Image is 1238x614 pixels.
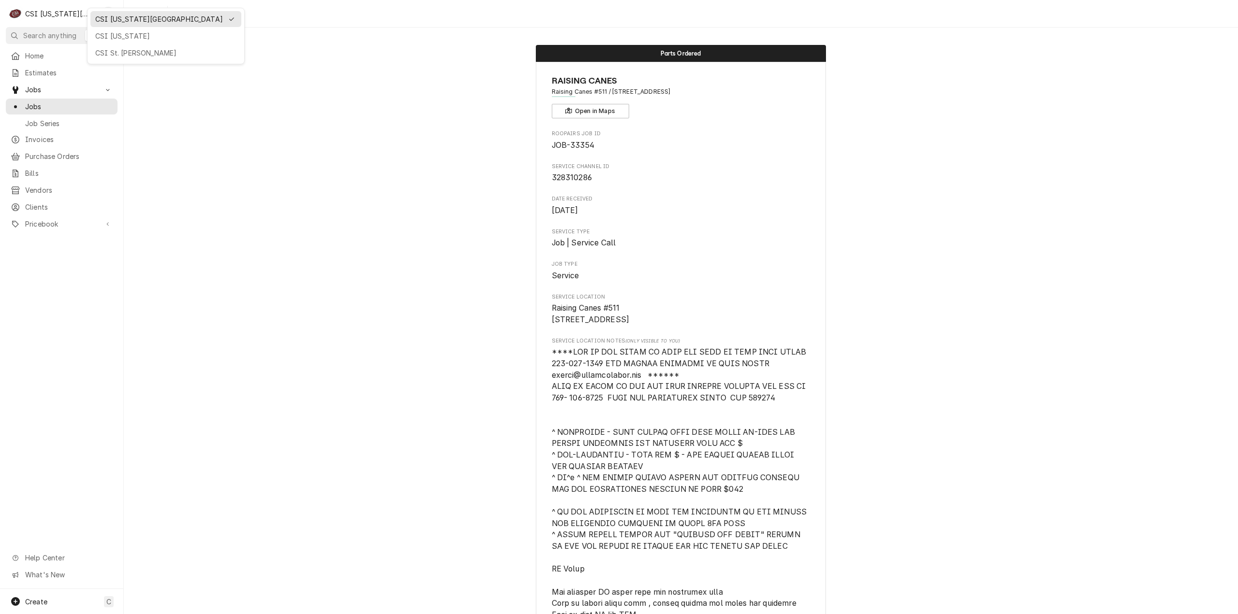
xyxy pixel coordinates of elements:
div: CSI [US_STATE] [95,31,236,41]
span: Jobs [25,101,113,112]
a: Go to Jobs [6,99,118,114]
span: Job Series [25,118,113,129]
a: Go to Job Series [6,115,118,131]
div: CSI St. [PERSON_NAME] [95,48,236,58]
div: CSI [US_STATE][GEOGRAPHIC_DATA] [95,14,223,24]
